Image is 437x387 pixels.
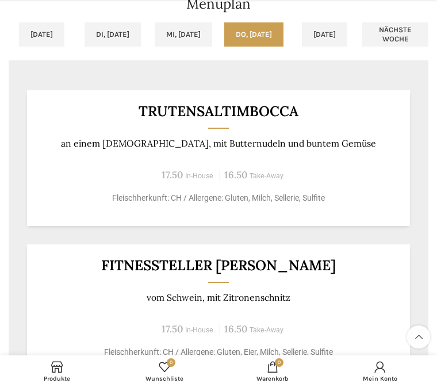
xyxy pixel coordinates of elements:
span: In-House [185,172,213,180]
span: Warenkorb [224,375,321,382]
a: Do, [DATE] [224,22,283,47]
span: 0 [275,358,283,367]
h3: Fitnessteller [PERSON_NAME] [41,258,396,273]
span: Produkte [9,375,105,382]
span: 16.50 [224,323,247,335]
span: 0 [167,358,175,367]
a: Mi, [DATE] [155,22,212,47]
a: Mein Konto [327,358,435,384]
div: Meine Wunschliste [111,358,219,384]
a: Di, [DATE] [85,22,141,47]
a: [DATE] [302,22,347,47]
h3: Trutensaltimbocca [41,104,396,118]
span: Wunschliste [117,375,213,382]
a: Scroll to top button [407,325,430,348]
div: My cart [218,358,327,384]
p: Fleischherkunft: CH / Allergene: Gluten, Eier, Milch, Sellerie, Sulfite [41,346,396,358]
a: 0 Wunschliste [111,358,219,384]
p: an einem [DEMOGRAPHIC_DATA], mit Butternudeln und buntem Gemüse [41,138,396,149]
a: [DATE] [19,22,64,47]
span: Take-Away [250,326,283,334]
p: Fleischherkunft: CH / Allergene: Gluten, Milch, Sellerie, Sulfite [41,192,396,204]
span: 17.50 [162,323,183,335]
a: Nächste Woche [362,22,428,47]
span: Take-Away [250,172,283,180]
span: 16.50 [224,168,247,181]
p: vom Schwein, mit Zitronenschnitz [41,292,396,303]
a: 0 Warenkorb [218,358,327,384]
span: In-House [185,326,213,334]
span: 17.50 [162,168,183,181]
a: Produkte [3,358,111,384]
span: Mein Konto [332,375,429,382]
